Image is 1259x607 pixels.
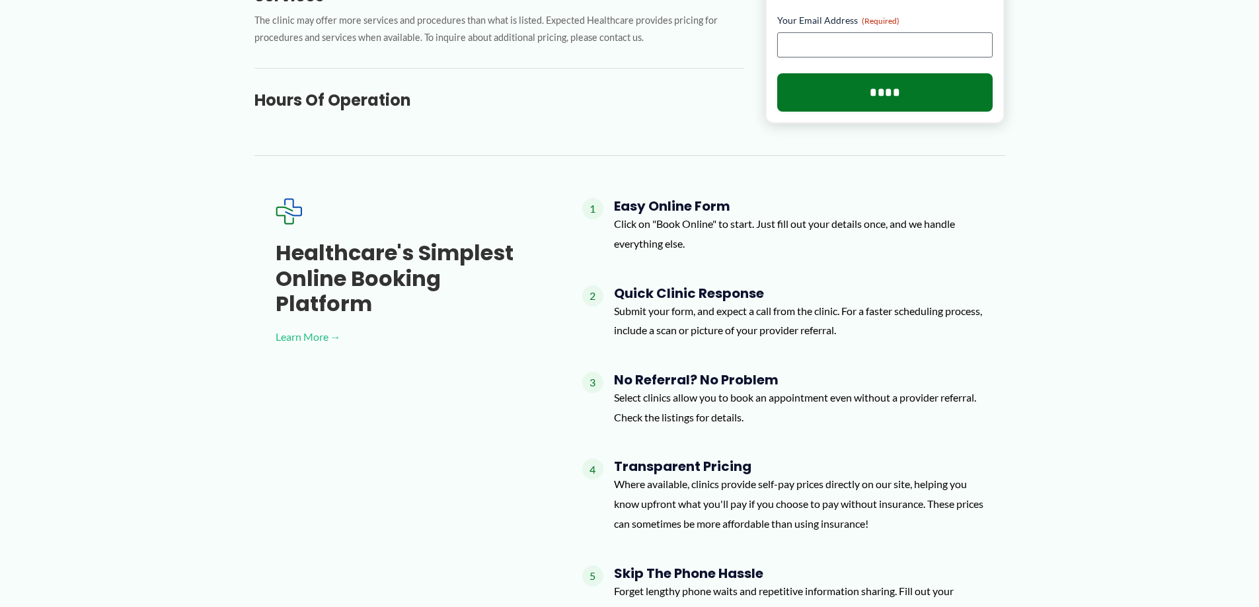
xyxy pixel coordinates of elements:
a: Learn More → [276,327,540,347]
h4: No Referral? No Problem [614,372,984,388]
span: 3 [582,372,603,393]
h3: Hours of Operation [254,90,744,110]
h4: Quick Clinic Response [614,285,984,301]
p: Submit your form, and expect a call from the clinic. For a faster scheduling process, include a s... [614,301,984,340]
h4: Transparent Pricing [614,458,984,474]
p: Select clinics allow you to book an appointment even without a provider referral. Check the listi... [614,388,984,427]
p: Click on "Book Online" to start. Just fill out your details once, and we handle everything else. [614,214,984,253]
h4: Easy Online Form [614,198,984,214]
span: 2 [582,285,603,306]
h3: Healthcare's simplest online booking platform [276,240,540,316]
span: (Required) [862,16,899,26]
p: Where available, clinics provide self-pay prices directly on our site, helping you know upfront w... [614,474,984,533]
h4: Skip the Phone Hassle [614,565,984,581]
span: 1 [582,198,603,219]
span: 5 [582,565,603,587]
img: Expected Healthcare Logo [276,198,302,225]
p: The clinic may offer more services and procedures than what is listed. Expected Healthcare provid... [254,12,744,48]
label: Your Email Address [777,14,993,27]
span: 4 [582,458,603,480]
